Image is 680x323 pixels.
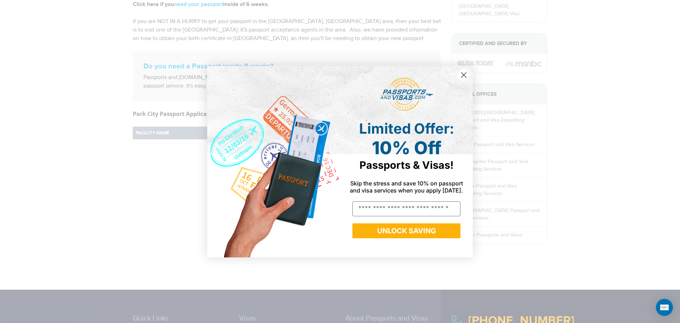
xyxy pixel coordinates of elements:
[207,66,340,257] img: de9cda0d-0715-46ca-9a25-073762a91ba7.png
[372,137,441,158] span: 10% Off
[656,299,673,316] div: Open Intercom Messenger
[380,78,433,111] img: passports and visas
[352,223,460,238] button: UNLOCK SAVING
[359,120,454,137] span: Limited Offer:
[350,180,463,194] span: Skip the stress and save 10% on passport and visa services when you apply [DATE].
[359,159,454,171] span: Passports & Visas!
[458,69,470,81] button: Close dialog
